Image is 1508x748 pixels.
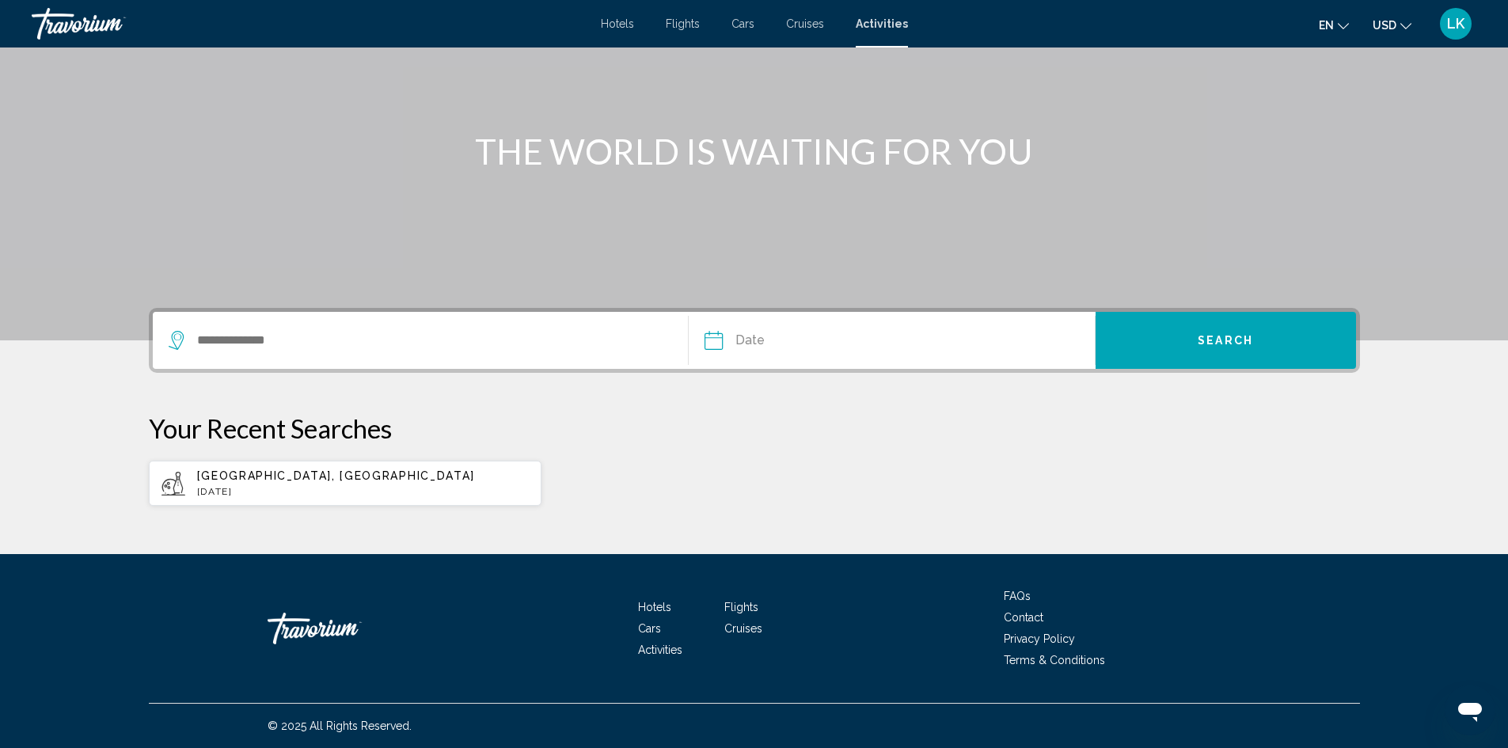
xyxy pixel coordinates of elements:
[638,644,682,656] a: Activities
[638,601,671,613] a: Hotels
[856,17,908,30] a: Activities
[1198,335,1253,347] span: Search
[1373,13,1411,36] button: Change currency
[1004,632,1075,645] a: Privacy Policy
[724,601,758,613] a: Flights
[197,486,530,497] p: [DATE]
[1004,611,1043,624] a: Contact
[268,605,426,652] a: Travorium
[153,312,1356,369] div: Search widget
[1096,312,1356,369] button: Search
[1447,16,1464,32] span: LK
[1373,19,1396,32] span: USD
[601,17,634,30] a: Hotels
[1004,590,1031,602] a: FAQs
[1445,685,1495,735] iframe: Кнопка запуска окна обмена сообщениями
[32,8,585,40] a: Travorium
[705,312,1094,369] button: Date
[786,17,824,30] a: Cruises
[724,622,762,635] a: Cruises
[1004,654,1105,666] a: Terms & Conditions
[1319,19,1334,32] span: en
[1435,7,1476,40] button: User Menu
[268,720,412,732] span: © 2025 All Rights Reserved.
[1319,13,1349,36] button: Change language
[149,412,1360,444] p: Your Recent Searches
[197,469,475,482] span: [GEOGRAPHIC_DATA], [GEOGRAPHIC_DATA]
[638,622,661,635] a: Cars
[666,17,700,30] a: Flights
[731,17,754,30] a: Cars
[458,131,1051,172] h1: THE WORLD IS WAITING FOR YOU
[149,460,542,507] button: [GEOGRAPHIC_DATA], [GEOGRAPHIC_DATA][DATE]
